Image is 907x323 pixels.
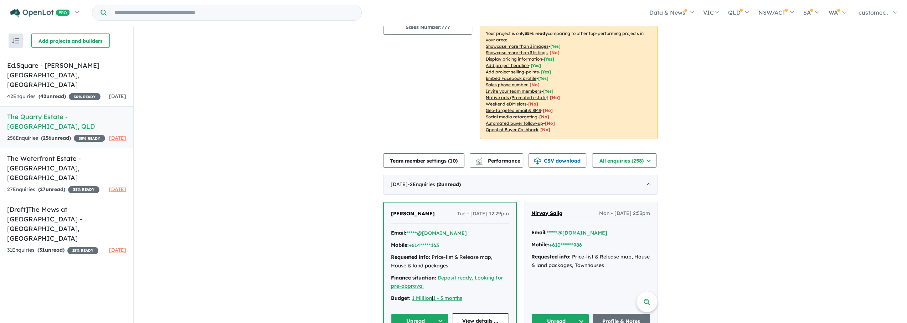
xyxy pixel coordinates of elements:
[486,114,537,119] u: Social media retargeting
[67,247,98,254] span: 25 % READY
[109,186,126,193] span: [DATE]
[39,247,45,253] span: 31
[486,50,548,55] u: Showcase more than 3 listings
[438,181,441,188] span: 2
[486,95,548,100] u: Native ads (Promoted estate)
[383,20,472,35] button: Sales Number:???
[391,294,509,303] div: |
[408,181,461,188] span: - 2 Enquir ies
[550,50,560,55] span: [ No ]
[412,295,432,301] a: 1 Million
[69,93,101,100] span: 30 % READY
[7,134,105,143] div: 258 Enquir ies
[391,275,436,281] strong: Finance situation:
[40,93,46,99] span: 42
[550,43,561,49] span: [ Yes ]
[7,112,126,131] h5: The Quarry Estate - [GEOGRAPHIC_DATA] , QLD
[10,9,70,17] img: Openlot PRO Logo White
[480,24,658,139] p: Your project is only comparing to other top-performing projects in your area: - - - - - - - - - -...
[109,135,126,141] span: [DATE]
[543,108,553,113] span: [No]
[486,76,536,81] u: Embed Facebook profile
[486,63,529,68] u: Add project headline
[391,295,411,301] strong: Budget:
[541,69,551,75] span: [ Yes ]
[7,92,101,101] div: 42 Enquir ies
[437,181,461,188] strong: ( unread)
[530,82,540,87] span: [ No ]
[528,101,538,107] span: [No]
[538,76,548,81] span: [ Yes ]
[41,135,71,141] strong: ( unread)
[486,121,543,126] u: Automated buyer follow-up
[592,153,656,168] button: All enquiries (258)
[391,210,435,217] span: [PERSON_NAME]
[38,186,65,193] strong: ( unread)
[531,253,650,270] div: Price-list & Release map, House & land packages, Townhouses
[534,158,541,165] img: download icon
[68,186,99,193] span: 35 % READY
[486,69,539,75] u: Add project selling-points
[486,101,526,107] u: Weekend eDM slots
[543,88,553,94] span: [ Yes ]
[433,295,462,301] a: 1 - 3 months
[486,88,541,94] u: Invite your team members
[37,247,65,253] strong: ( unread)
[74,135,105,142] span: 35 % READY
[108,5,360,20] input: Try estate name, suburb, builder or developer
[7,246,98,255] div: 31 Enquir ies
[391,242,409,248] strong: Mobile:
[450,158,456,164] span: 10
[599,209,650,218] span: Mon - [DATE] 2:53pm
[38,93,66,99] strong: ( unread)
[486,43,548,49] u: Showcase more than 3 images
[531,241,549,248] strong: Mobile:
[383,153,464,168] button: Team member settings (10)
[475,160,483,164] img: bar-chart.svg
[40,186,46,193] span: 27
[470,153,523,168] button: Performance
[12,38,19,43] img: sort.svg
[391,275,503,289] a: Deposit ready, Looking for pre-approval
[525,31,548,36] b: 35 % ready
[476,158,520,164] span: Performance
[544,56,554,62] span: [ Yes ]
[31,34,110,48] button: Add projects and builders
[109,93,126,99] span: [DATE]
[7,185,99,194] div: 27 Enquir ies
[486,56,542,62] u: Display pricing information
[476,158,482,161] img: line-chart.svg
[531,63,541,68] span: [ Yes ]
[531,253,571,260] strong: Requested info:
[545,121,555,126] span: [No]
[531,210,562,216] span: Nirvay Salig
[391,230,406,236] strong: Email:
[486,82,528,87] u: Sales phone number
[531,229,547,236] strong: Email:
[391,253,509,270] div: Price-list & Release map, House & land packages
[7,61,126,89] h5: Ed.Square - [PERSON_NAME][GEOGRAPHIC_DATA] , [GEOGRAPHIC_DATA]
[859,9,888,16] span: customer...
[7,154,126,183] h5: The Waterfront Estate - [GEOGRAPHIC_DATA] , [GEOGRAPHIC_DATA]
[43,135,51,141] span: 256
[540,127,550,132] span: [No]
[391,210,435,218] a: [PERSON_NAME]
[550,95,560,100] span: [No]
[7,205,126,243] h5: [Draft] The Mews at [GEOGRAPHIC_DATA] - [GEOGRAPHIC_DATA] , [GEOGRAPHIC_DATA]
[486,108,541,113] u: Geo-targeted email & SMS
[457,210,509,218] span: Tue - [DATE] 12:29pm
[391,254,430,260] strong: Requested info:
[109,247,126,253] span: [DATE]
[486,127,538,132] u: OpenLot Buyer Cashback
[529,153,586,168] button: CSV download
[383,175,658,195] div: [DATE]
[539,114,549,119] span: [No]
[531,209,562,218] a: Nirvay Salig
